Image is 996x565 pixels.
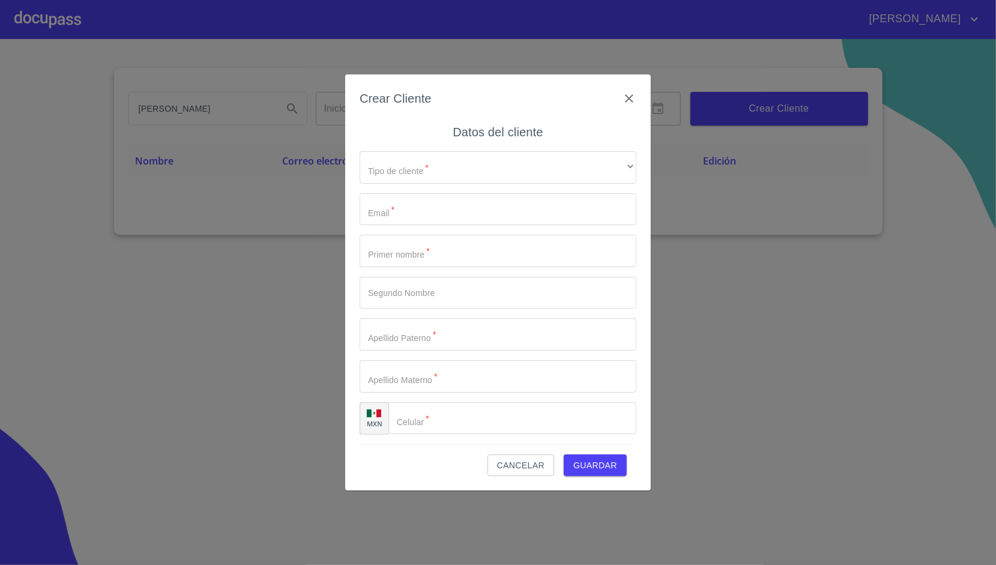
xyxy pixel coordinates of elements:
[453,122,543,142] h6: Datos del cliente
[564,455,627,477] button: Guardar
[367,419,382,428] p: MXN
[497,458,545,473] span: Cancelar
[360,151,636,184] div: ​
[573,458,617,473] span: Guardar
[360,89,432,108] h6: Crear Cliente
[487,455,554,477] button: Cancelar
[367,409,381,418] img: R93DlvwvvjP9fbrDwZeCRYBHk45OWMq+AAOlFVsxT89f82nwPLnD58IP7+ANJEaWYhP0Tx8kkA0WlQMPQsAAgwAOmBj20AXj6...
